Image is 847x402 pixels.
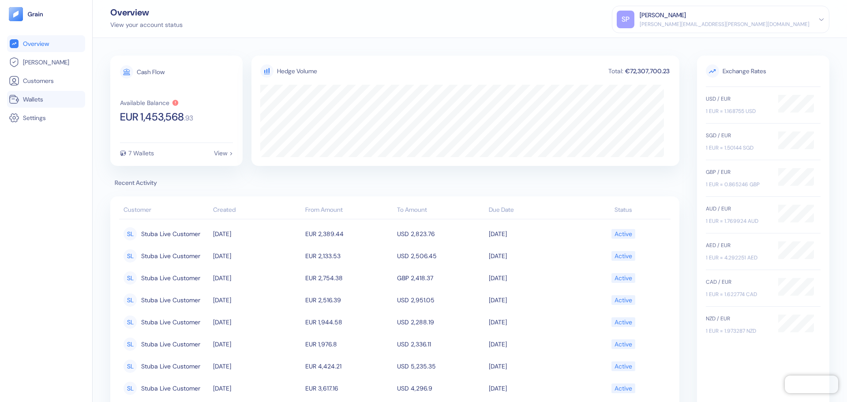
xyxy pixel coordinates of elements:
[706,327,769,335] div: 1 EUR = 1.973287 NZD
[303,289,395,311] td: EUR 2,516.39
[303,311,395,333] td: EUR 1,944.58
[211,245,303,267] td: [DATE]
[706,205,769,213] div: AUD / EUR
[9,75,83,86] a: Customers
[214,150,233,156] div: View >
[640,20,810,28] div: [PERSON_NAME][EMAIL_ADDRESS][PERSON_NAME][DOMAIN_NAME]
[615,359,632,374] div: Active
[487,311,578,333] td: [DATE]
[110,20,183,30] div: View your account status
[211,355,303,377] td: [DATE]
[211,223,303,245] td: [DATE]
[706,107,769,115] div: 1 EUR = 1.168755 USD
[617,11,634,28] div: SP
[23,113,46,122] span: Settings
[706,95,769,103] div: USD / EUR
[184,115,193,122] span: . 93
[141,293,200,308] span: Stuba Live Customer
[9,57,83,68] a: [PERSON_NAME]
[615,315,632,330] div: Active
[23,58,69,67] span: [PERSON_NAME]
[487,267,578,289] td: [DATE]
[706,315,769,323] div: NZD / EUR
[706,144,769,152] div: 1 EUR = 1.50144 SGD
[124,271,137,285] div: SL
[395,377,487,399] td: USD 4,296.9
[395,355,487,377] td: USD 5,235.35
[395,223,487,245] td: USD 2,823.76
[706,217,769,225] div: 1 EUR = 1.769924 AUD
[110,178,679,188] span: Recent Activity
[303,377,395,399] td: EUR 3,617.16
[706,290,769,298] div: 1 EUR = 1.622774 CAD
[141,315,200,330] span: Stuba Live Customer
[615,271,632,286] div: Active
[615,293,632,308] div: Active
[706,254,769,262] div: 1 EUR = 4.292251 AED
[141,271,200,286] span: Stuba Live Customer
[141,359,200,374] span: Stuba Live Customer
[395,311,487,333] td: USD 2,288.19
[124,227,137,240] div: SL
[211,377,303,399] td: [DATE]
[23,76,54,85] span: Customers
[141,226,200,241] span: Stuba Live Customer
[487,355,578,377] td: [DATE]
[487,289,578,311] td: [DATE]
[23,95,43,104] span: Wallets
[706,131,769,139] div: SGD / EUR
[640,11,686,20] div: [PERSON_NAME]
[303,267,395,289] td: EUR 2,754.38
[124,382,137,395] div: SL
[9,113,83,123] a: Settings
[211,267,303,289] td: [DATE]
[124,249,137,263] div: SL
[124,338,137,351] div: SL
[211,333,303,355] td: [DATE]
[303,355,395,377] td: EUR 4,424.21
[706,278,769,286] div: CAD / EUR
[581,205,666,214] div: Status
[785,376,838,393] iframe: Chatra live chat
[615,226,632,241] div: Active
[211,311,303,333] td: [DATE]
[624,68,671,74] div: €72,307,700.23
[607,68,624,74] div: Total:
[615,381,632,396] div: Active
[9,7,23,21] img: logo-tablet-V2.svg
[124,316,137,329] div: SL
[487,245,578,267] td: [DATE]
[9,38,83,49] a: Overview
[395,333,487,355] td: USD 2,336.11
[395,289,487,311] td: USD 2,951.05
[124,293,137,307] div: SL
[395,245,487,267] td: USD 2,506.45
[487,377,578,399] td: [DATE]
[23,39,49,48] span: Overview
[119,202,211,219] th: Customer
[27,11,44,17] img: logo
[120,112,184,122] span: EUR 1,453,568
[128,150,154,156] div: 7 Wallets
[120,100,169,106] div: Available Balance
[110,8,183,17] div: Overview
[141,337,200,352] span: Stuba Live Customer
[211,202,303,219] th: Created
[137,69,165,75] div: Cash Flow
[141,381,200,396] span: Stuba Live Customer
[487,333,578,355] td: [DATE]
[706,64,821,78] span: Exchange Rates
[615,337,632,352] div: Active
[303,202,395,219] th: From Amount
[303,223,395,245] td: EUR 2,389.44
[124,360,137,373] div: SL
[706,241,769,249] div: AED / EUR
[395,267,487,289] td: GBP 2,418.37
[487,223,578,245] td: [DATE]
[211,289,303,311] td: [DATE]
[395,202,487,219] th: To Amount
[615,248,632,263] div: Active
[141,248,200,263] span: Stuba Live Customer
[487,202,578,219] th: Due Date
[303,245,395,267] td: EUR 2,133.53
